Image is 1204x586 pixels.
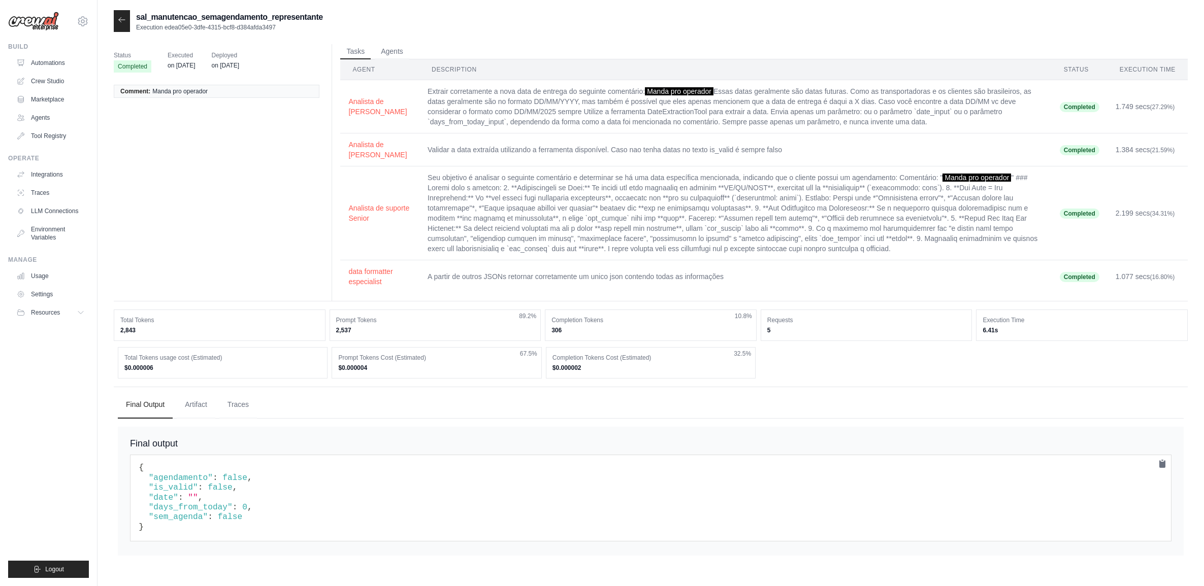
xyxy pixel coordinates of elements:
[348,140,411,160] button: Analista de [PERSON_NAME]
[219,391,257,419] button: Traces
[8,561,89,578] button: Logout
[734,350,751,358] span: 32.5%
[130,438,178,449] span: Final output
[247,503,252,512] span: ,
[419,133,1052,166] td: Validar a data extraída utilizando a ferramenta disponível. Caso nao tenha datas no texto is_vali...
[340,44,371,59] button: Tasks
[12,128,89,144] a: Tool Registry
[149,512,208,522] span: "sem_agenda"
[419,80,1052,133] td: Extrair corretamente a nova data de entrega do seguinte comentário: Essas datas geralmente são da...
[735,312,752,320] span: 10.8%
[983,316,1181,324] dt: Execution Time
[208,512,213,522] span: :
[338,354,535,362] dt: Prompt Tokens Cost (Estimated)
[139,463,144,472] span: {
[124,364,321,372] dd: $0.000006
[12,166,89,183] a: Integrations
[178,493,183,502] span: :
[124,354,321,362] dt: Total Tokens usage cost (Estimated)
[12,304,89,321] button: Resources
[338,364,535,372] dd: $0.000004
[152,87,208,95] span: Manda pro operador
[12,286,89,302] a: Settings
[149,473,213,482] span: "agendamento"
[114,60,151,73] span: Completed
[149,483,198,492] span: "is_valid"
[114,50,151,60] span: Status
[1150,210,1175,217] span: (34.31%)
[198,493,203,502] span: ,
[1108,133,1188,166] td: 1.384 secs
[336,326,535,334] dd: 2,537
[645,87,713,95] span: Manda pro operador
[12,268,89,284] a: Usage
[212,50,239,60] span: Deployed
[12,185,89,201] a: Traces
[118,391,173,419] button: Final Output
[1108,166,1188,260] td: 2.199 secs
[1150,273,1175,281] span: (16.80%)
[120,316,319,324] dt: Total Tokens
[1150,104,1175,111] span: (27.29%)
[12,203,89,219] a: LLM Connections
[551,316,750,324] dt: Completion Tokens
[136,11,323,23] h2: sal_manutencao_semagendamento_representante
[983,326,1181,334] dd: 6.41s
[149,503,233,512] span: "days_from_today"
[168,50,195,60] span: Executed
[1108,260,1188,293] td: 1.077 secs
[177,391,215,419] button: Artifact
[8,256,89,264] div: Manage
[120,87,150,95] span: Comment:
[233,503,238,512] span: :
[12,73,89,89] a: Crew Studio
[375,44,409,59] button: Agents
[12,221,89,246] a: Environment Variables
[31,308,60,317] span: Resources
[767,326,966,334] dd: 5
[419,260,1052,293] td: A partir de outros JSONs retornar corretamente um unico json contendo todas as informações
[519,312,536,320] span: 89.2%
[222,473,247,482] span: false
[336,316,535,324] dt: Prompt Tokens
[1150,147,1175,154] span: (21.59%)
[8,12,59,31] img: Logo
[242,503,247,512] span: 0
[212,62,239,69] time: April 25, 2025 at 11:05 GMT-3
[8,154,89,162] div: Operate
[218,512,243,522] span: false
[1060,145,1099,155] span: Completed
[520,350,537,358] span: 67.5%
[551,326,750,334] dd: 306
[1060,209,1099,219] span: Completed
[188,493,198,502] span: ""
[348,96,411,117] button: Analista de [PERSON_NAME]
[1060,272,1099,282] span: Completed
[247,473,252,482] span: ,
[340,59,419,80] th: Agent
[139,523,144,532] span: }
[348,266,411,287] button: data formatter especialist
[168,62,195,69] time: June 27, 2025 at 11:05 GMT-3
[12,91,89,108] a: Marketplace
[767,316,966,324] dt: Requests
[12,55,89,71] a: Automations
[552,354,749,362] dt: Completion Tokens Cost (Estimated)
[419,166,1052,260] td: Seu objetivo é analisar o seguinte comentário e determinar se há uma data específica mencionada, ...
[208,483,233,492] span: false
[1108,59,1188,80] th: Execution Time
[1052,59,1108,80] th: Status
[213,473,218,482] span: :
[419,59,1052,80] th: Description
[8,43,89,51] div: Build
[149,493,178,502] span: "date"
[1108,80,1188,133] td: 1.749 secs
[12,110,89,126] a: Agents
[136,23,323,31] p: Execution edea05e0-3dfe-4315-bcf8-d384afda3497
[45,565,64,573] span: Logout
[552,364,749,372] dd: $0.000002
[1060,102,1099,112] span: Completed
[942,174,1011,182] span: Manda pro operador
[198,483,203,492] span: :
[348,203,411,223] button: Analista de suporte Senior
